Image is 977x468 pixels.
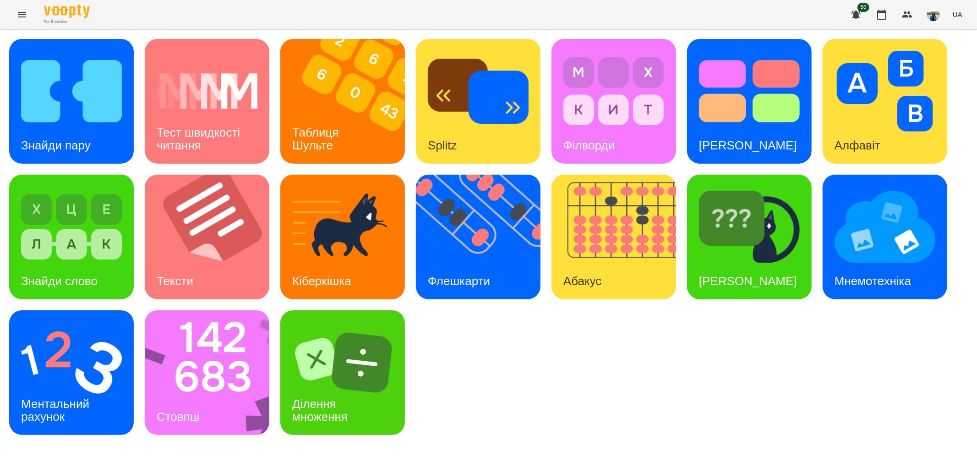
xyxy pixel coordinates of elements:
a: СтовпціСтовпці [145,310,269,435]
a: Знайди паруЗнайди пару [9,39,134,164]
h3: [PERSON_NAME] [699,274,797,288]
img: Абакус [551,175,688,299]
img: Мнемотехніка [835,187,935,267]
span: UA [953,10,962,19]
a: Знайди Кіберкішку[PERSON_NAME] [687,175,812,299]
img: Знайди Кіберкішку [699,187,800,267]
a: Тест швидкості читанняТест швидкості читання [145,39,269,164]
h3: Ділення множення [292,397,348,423]
a: SplitzSplitz [416,39,540,164]
img: Тест Струпа [699,51,800,132]
a: Знайди словоЗнайди слово [9,175,134,299]
img: Знайди слово [21,187,122,267]
span: For Business [44,19,90,25]
h3: [PERSON_NAME] [699,138,797,152]
img: Знайди пару [21,51,122,132]
h3: Знайди слово [21,274,98,288]
a: ТекстиТексти [145,175,269,299]
a: ФлешкартиФлешкарти [416,175,540,299]
button: Menu [11,4,33,26]
h3: Тексти [157,274,193,288]
img: Splitz [428,51,529,132]
a: Ділення множенняДілення множення [280,310,405,435]
h3: Splitz [428,138,457,152]
a: Тест Струпа[PERSON_NAME] [687,39,812,164]
img: Тест швидкості читання [157,51,257,132]
img: 79bf113477beb734b35379532aeced2e.jpg [927,8,940,21]
img: Стовпці [145,310,281,435]
h3: Алфавіт [835,138,880,152]
img: Алфавіт [835,51,935,132]
a: АлфавітАлфавіт [823,39,947,164]
h3: Таблиця Шульте [292,126,342,152]
a: КіберкішкаКіберкішка [280,175,405,299]
h3: Флешкарти [428,274,490,288]
img: Ментальний рахунок [21,322,122,403]
h3: Кіберкішка [292,274,351,288]
img: Флешкарти [416,175,552,299]
img: Таблиця Шульте [280,39,416,164]
h3: Мнемотехніка [835,274,911,288]
h3: Стовпці [157,410,199,424]
img: Кіберкішка [292,187,393,267]
button: UA [949,6,966,23]
a: АбакусАбакус [551,175,676,299]
img: Філворди [563,51,664,132]
img: Ділення множення [292,322,393,403]
a: ФілвордиФілворди [551,39,676,164]
h3: Філворди [563,138,615,152]
h3: Абакус [563,274,601,288]
a: МнемотехнікаМнемотехніка [823,175,947,299]
h3: Ментальний рахунок [21,397,93,423]
a: Ментальний рахунокМентальний рахунок [9,310,134,435]
h3: Знайди пару [21,138,91,152]
h3: Тест швидкості читання [157,126,243,152]
img: Voopty Logo [44,5,90,18]
span: 50 [857,3,869,12]
img: Тексти [145,175,281,299]
a: Таблиця ШультеТаблиця Шульте [280,39,405,164]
